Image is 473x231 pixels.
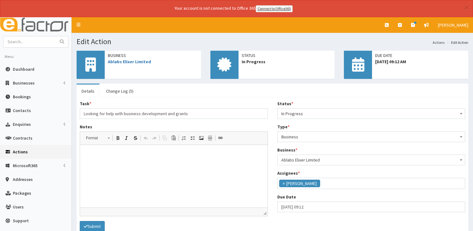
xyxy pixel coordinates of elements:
input: Search... [3,36,56,47]
span: Status [242,52,332,59]
label: Assignees [277,170,300,176]
a: Image [197,134,206,142]
span: Enquiries [13,121,31,127]
button: × [465,4,468,11]
span: Addresses [13,177,33,182]
span: Due Date [375,52,465,59]
label: Business [277,147,297,153]
li: Paul Slade [279,180,320,187]
span: Business [108,52,198,59]
a: Format [83,134,113,142]
span: Business [281,132,461,141]
a: Connect to Office365 [256,5,293,12]
span: Users [13,204,24,210]
div: Your account is not connected to Office 365 [51,5,416,12]
label: Status [277,100,293,107]
a: Insert Horizontal Line [206,134,214,142]
iframe: Rich Text Editor, notes [80,145,268,208]
a: Ablabs Elixer Limited [108,59,151,64]
a: Italic (Ctrl+I) [122,134,131,142]
a: Redo (Ctrl+Y) [150,134,159,142]
a: Details [77,85,99,98]
label: Due Date [277,194,296,200]
a: Paste (Ctrl+V) [169,134,178,142]
span: Business [277,131,465,142]
span: Dashboard [13,66,34,72]
span: [PERSON_NAME] [438,22,468,28]
span: In Progress [277,108,465,119]
span: In Progress [242,59,332,65]
a: Insert/Remove Numbered List [179,134,188,142]
a: [PERSON_NAME] [433,17,473,33]
span: Packages [13,190,31,196]
span: Bookings [13,94,31,100]
span: Drag to resize [263,212,266,215]
span: Support [13,218,29,223]
span: Contacts [13,108,31,113]
a: Link (Ctrl+L) [216,134,225,142]
span: Actions [13,149,28,155]
span: Ablabs Elixer Limited [277,155,465,165]
a: Bold (Ctrl+B) [113,134,122,142]
span: Ablabs Elixer Limited [281,156,461,164]
span: Format [83,134,105,142]
span: × [283,180,285,187]
label: Notes [80,124,92,130]
span: Contracts [13,135,33,141]
label: Type [277,124,289,130]
span: Businesses [13,80,35,86]
a: Change Log (5) [101,85,138,98]
span: In Progress [281,109,461,118]
a: Copy (Ctrl+C) [160,134,169,142]
a: Actions [433,40,445,45]
span: Microsoft365 [13,163,38,168]
a: Strike Through [131,134,140,142]
a: Undo (Ctrl+Z) [141,134,150,142]
span: [DATE] 09:12 AM [375,59,465,65]
h1: Edit Action [77,38,468,46]
a: Insert/Remove Bulleted List [188,134,197,142]
li: Edit Action [445,40,468,45]
label: Task [80,100,91,107]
